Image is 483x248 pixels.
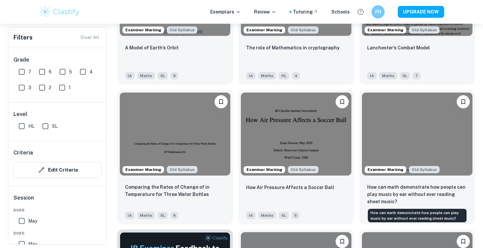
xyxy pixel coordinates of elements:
p: How can math demonstrate how people can play music by ear without ever reading sheet music? [367,183,467,205]
span: 6 [49,68,52,75]
span: SL [52,123,58,130]
p: Review [254,8,276,15]
span: Old Syllabus [409,26,440,34]
span: Maths [137,212,155,219]
img: Maths IA example thumbnail: Comparing the Rates of Change of in Temp [120,93,230,176]
button: Bookmark [336,95,349,108]
a: Tutoring [293,8,318,15]
h6: PH [374,8,382,15]
h6: Session [13,194,102,207]
p: The role of Mathematics in cryptography [246,44,340,51]
span: 1 [69,84,71,91]
span: Maths [379,72,397,79]
div: Although this IA is written for the old math syllabus (last exam in November 2020), the current I... [167,26,197,34]
h6: Grade [13,56,102,64]
span: IA [246,72,256,79]
span: 4 [89,68,93,75]
span: Examiner Marking [365,167,406,173]
span: Old Syllabus [167,26,197,34]
span: SL [400,72,410,79]
span: IA [125,72,135,79]
span: Examiner Marking [365,27,406,33]
span: SL [279,212,289,219]
button: Edit Criteria [13,162,102,178]
button: Bookmark [457,235,470,248]
p: Lanchester’s Combat Model [367,44,430,51]
button: PH [371,5,385,18]
span: IA [367,72,377,79]
span: 6 [170,212,178,219]
span: 7 [28,68,31,75]
img: Maths IA example thumbnail: How Air Pressure Affects a Soccer Ball [241,93,351,176]
p: How Air Pressure Affects a Soccer Ball [246,184,334,191]
button: Bookmark [215,95,228,108]
a: Examiner MarkingAlthough this IA is written for the old math syllabus (last exam in November 2020... [359,90,475,224]
div: Although this IA is written for the old math syllabus (last exam in November 2020), the current I... [288,166,318,173]
span: Examiner Marking [244,167,285,173]
span: 5 [69,68,72,75]
span: Old Syllabus [288,166,318,173]
span: Maths [137,72,155,79]
span: Old Syllabus [409,166,440,173]
a: Schools [331,8,350,15]
p: A Model of Earth’s Orbit [125,44,179,51]
a: Examiner MarkingAlthough this IA is written for the old math syllabus (last exam in November 2020... [117,90,233,224]
div: Although this IA is written for the old math syllabus (last exam in November 2020), the current I... [409,166,440,173]
span: Old Syllabus [288,26,318,34]
div: Although this IA is written for the old math syllabus (last exam in November 2020), the current I... [167,166,197,173]
h6: Criteria [13,149,33,157]
h6: Filters [13,33,33,42]
span: IA [125,212,135,219]
span: 2 [49,84,51,91]
span: 4 [292,72,300,79]
a: Examiner MarkingAlthough this IA is written for the old math syllabus (last exam in November 2020... [238,90,354,224]
button: Bookmark [336,235,349,248]
button: Help and Feedback [355,6,366,17]
span: Old Syllabus [167,166,197,173]
button: Bookmark [457,95,470,108]
div: How can math demonstrate how people can play music by ear without ever reading sheet music? [368,209,467,222]
span: Maths [258,212,276,219]
span: May [28,240,37,248]
span: 2026 [13,207,102,213]
span: 5 [292,212,299,219]
h6: Level [13,110,102,118]
span: Examiner Marking [244,27,285,33]
span: SL [158,72,168,79]
span: 7 [413,72,420,79]
span: 6 [170,72,178,79]
span: Examiner Marking [123,27,164,33]
img: Clastify logo [39,5,81,18]
span: 2025 [13,230,102,236]
p: Comparing the Rates of Change of in Temperature for Three Water Bottles [125,183,225,198]
button: UPGRADE NOW [398,6,444,18]
span: Maths [258,72,276,79]
span: May [28,217,37,225]
span: IA [246,212,256,219]
div: Although this IA is written for the old math syllabus (last exam in November 2020), the current I... [288,26,318,34]
img: Maths IA example thumbnail: How can math demonstrate how people can [362,93,472,176]
span: Examiner Marking [123,167,164,173]
div: Although this IA is written for the old math syllabus (last exam in November 2020), the current I... [409,26,440,34]
span: SL [158,212,168,219]
p: Exemplars [210,8,241,15]
span: 3 [28,84,31,91]
span: HL [279,72,289,79]
span: HL [28,123,35,130]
